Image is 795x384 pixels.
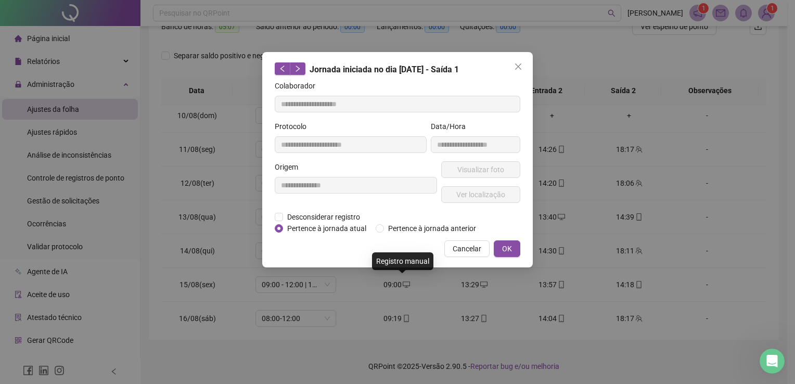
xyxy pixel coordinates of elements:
button: Ver localização [441,186,520,203]
span: Desconsiderar registro [283,211,364,223]
span: close [514,62,522,71]
span: Pertence à jornada anterior [384,223,480,234]
button: left [275,62,290,75]
span: left [279,65,286,72]
span: Pertence à jornada atual [283,223,370,234]
button: Visualizar foto [441,161,520,178]
span: OK [502,243,512,254]
button: right [290,62,305,75]
span: Cancelar [453,243,481,254]
label: Data/Hora [431,121,472,132]
button: Close [510,58,527,75]
div: Jornada iniciada no dia [DATE] - Saída 1 [275,62,520,76]
iframe: Intercom live chat [760,349,785,374]
label: Origem [275,161,305,173]
label: Colaborador [275,80,322,92]
label: Protocolo [275,121,313,132]
span: right [294,65,301,72]
div: Registro manual [372,252,433,270]
button: OK [494,240,520,257]
button: Cancelar [444,240,490,257]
